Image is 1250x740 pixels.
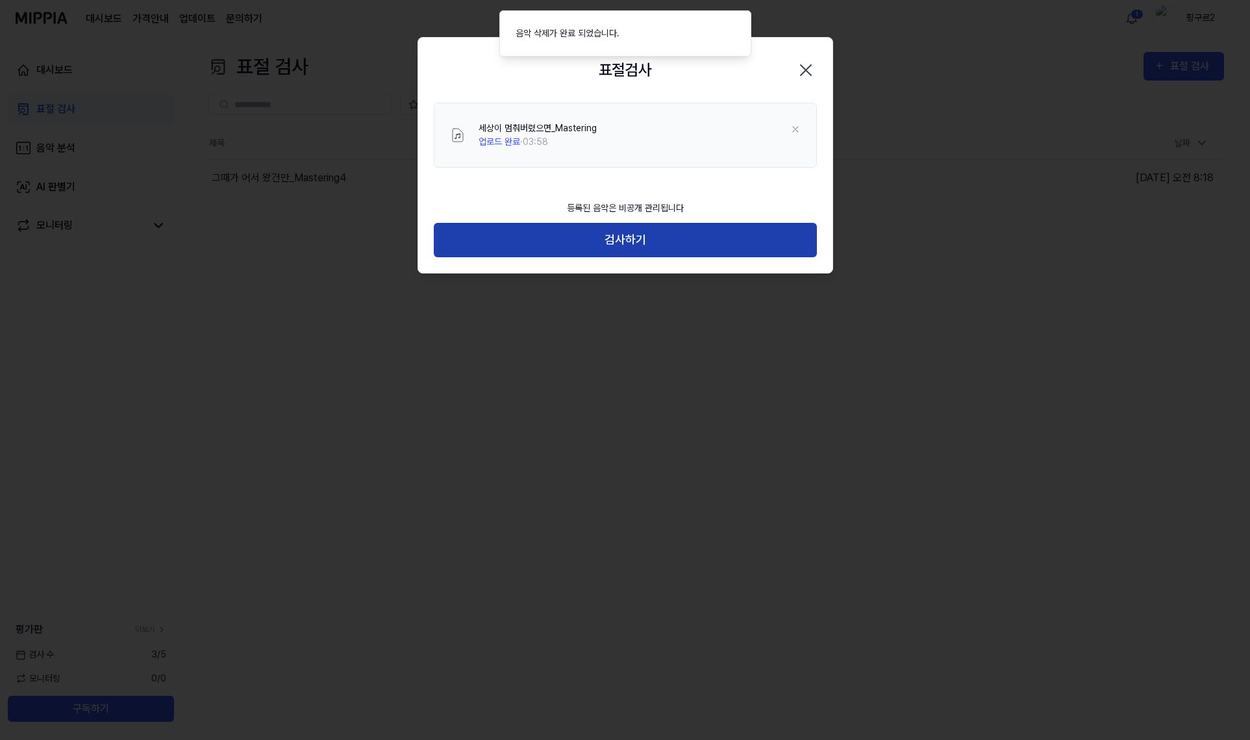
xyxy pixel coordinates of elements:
[434,223,817,257] button: 검사하기
[450,127,466,143] img: File Select
[479,136,520,147] span: 업로드 완료
[559,194,692,223] div: 등록된 음악은 비공개 관리됩니다
[599,58,652,82] h2: 표절검사
[479,135,597,149] div: · 03:58
[479,121,597,135] div: 세상이 멈춰버렸으면_Mastering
